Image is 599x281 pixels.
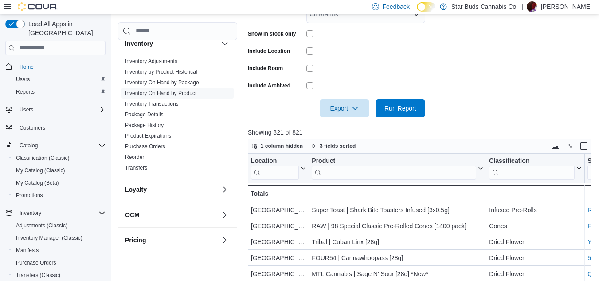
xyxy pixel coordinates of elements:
button: Manifests [9,244,109,257]
button: Enter fullscreen [579,141,589,151]
button: Inventory Manager (Classic) [9,232,109,244]
a: Inventory Adjustments [125,58,177,64]
a: Home [16,62,37,72]
button: OCM [219,210,230,220]
a: Purchase Orders [125,143,165,150]
div: Jon Haste [527,1,537,12]
span: Reports [16,88,35,95]
button: Home [2,60,109,73]
div: Inventory [118,56,237,177]
div: Location [251,157,299,165]
span: Inventory Manager (Classic) [12,233,106,243]
span: Purchase Orders [12,257,106,268]
span: Home [16,61,106,72]
button: Display options [564,141,575,151]
div: [GEOGRAPHIC_DATA] [251,237,306,247]
p: Star Buds Cannabis Co. [451,1,518,12]
button: Inventory [125,39,218,48]
p: [PERSON_NAME] [541,1,592,12]
button: Loyalty [219,184,230,195]
span: Product Expirations [125,132,171,139]
button: Keyboard shortcuts [550,141,561,151]
div: Cones [489,221,582,231]
a: Inventory Manager (Classic) [12,233,86,243]
span: Inventory Adjustments [125,58,177,65]
span: Manifests [12,245,106,256]
button: Pricing [125,236,218,245]
span: Customers [20,124,45,131]
span: Promotions [16,192,43,199]
button: Pricing [219,235,230,245]
div: FOUR54 | Cannawhoopass [28g] [312,253,483,263]
span: 3 fields sorted [320,142,356,150]
button: Adjustments (Classic) [9,219,109,232]
div: MTL Cannabis | Sage N' Sour [28g] *New* [312,269,483,279]
span: Inventory Transactions [125,100,179,107]
span: 1 column hidden [261,142,303,150]
div: [GEOGRAPHIC_DATA] [251,253,306,263]
button: Reports [9,86,109,98]
a: Package History [125,122,164,128]
span: Run Report [384,104,416,113]
button: Users [16,104,37,115]
button: Product [312,157,483,179]
a: Transfers (Classic) [12,270,64,281]
span: My Catalog (Classic) [12,165,106,176]
button: Users [9,73,109,86]
span: Classification (Classic) [12,153,106,163]
button: Inventory [2,207,109,219]
div: Super Toast | Shark Bite Toasters Infused [3x0.5g] [312,205,483,215]
button: Catalog [2,139,109,152]
span: Inventory [20,210,41,217]
button: Customers [2,121,109,134]
button: Inventory [219,38,230,49]
button: Promotions [9,189,109,202]
span: Load All Apps in [GEOGRAPHIC_DATA] [25,20,106,37]
span: Reorder [125,154,144,161]
div: Dried Flower [489,253,582,263]
a: Promotions [12,190,47,201]
div: Location [251,157,299,179]
div: [GEOGRAPHIC_DATA] [251,221,306,231]
div: Product [312,157,476,179]
div: [GEOGRAPHIC_DATA] [251,269,306,279]
span: Users [16,104,106,115]
div: Tribal | Cuban Linx [28g] [312,237,483,247]
button: Inventory [16,208,45,218]
a: My Catalog (Classic) [12,165,69,176]
span: Promotions [12,190,106,201]
label: Include Location [248,47,290,55]
div: Totals [251,188,306,199]
p: Showing 821 of 821 [248,128,595,137]
a: Transfers [125,165,147,171]
span: Transfers (Classic) [16,272,60,279]
span: Users [20,106,33,113]
a: Classification (Classic) [12,153,73,163]
span: Catalog [16,140,106,151]
button: Purchase Orders [9,257,109,269]
label: Include Archived [248,82,290,89]
label: Include Room [248,65,283,72]
div: - [489,188,582,199]
span: My Catalog (Classic) [16,167,65,174]
span: Package History [125,122,164,129]
p: | [521,1,523,12]
button: My Catalog (Classic) [9,164,109,177]
button: Classification (Classic) [9,152,109,164]
h3: OCM [125,210,140,219]
button: Catalog [16,140,41,151]
span: Transfers [125,164,147,171]
a: Package Details [125,111,164,118]
div: RAW | 98 Special Classic Pre-Rolled Cones [1400 pack] [312,221,483,231]
span: Purchase Orders [16,259,56,266]
span: Customers [16,122,106,133]
span: Home [20,63,34,71]
a: My Catalog (Beta) [12,178,63,188]
h3: Inventory [125,39,153,48]
h3: Pricing [125,236,146,245]
button: Users [2,103,109,116]
button: Export [320,99,369,117]
div: [GEOGRAPHIC_DATA] [251,205,306,215]
span: Adjustments (Classic) [12,220,106,231]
